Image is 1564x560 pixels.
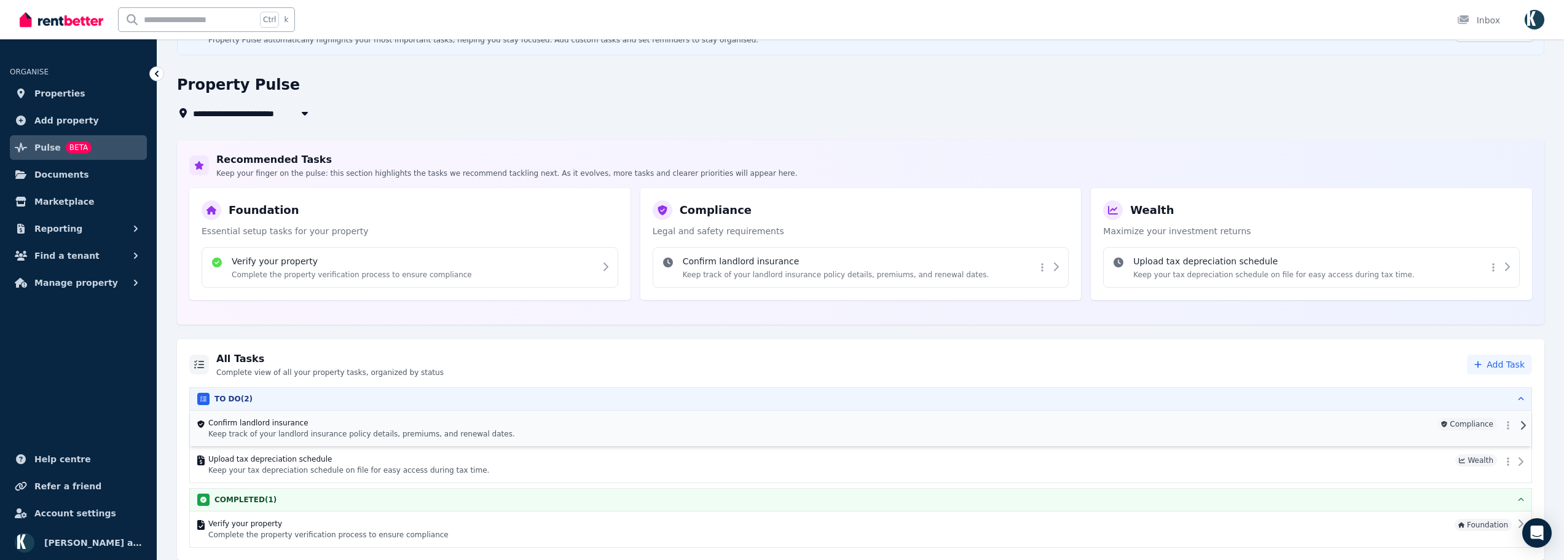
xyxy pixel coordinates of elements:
div: Inbox [1457,14,1500,26]
div: Upload tax depreciation scheduleKeep your tax depreciation schedule on file for easy access durin... [1103,247,1520,288]
button: Find a tenant [10,243,147,268]
h2: All Tasks [216,352,444,366]
h4: Verify your property [208,519,1450,529]
p: Keep track of your landlord insurance policy details, premiums, and renewal dates. [208,429,1432,439]
a: Refer a friend [10,474,147,499]
a: Help centre [10,447,147,471]
span: Manage property [34,275,118,290]
span: Help centre [34,452,91,467]
p: Complete the property verification process to ensure compliance [208,530,1450,540]
p: Complete the property verification process to ensure compliance [232,270,472,280]
span: Refer a friend [34,479,101,494]
img: Omid Ferdowsian as trustee for The Ferdowsian Trust [15,533,34,553]
h4: Confirm landlord insurance [683,255,989,267]
div: Property Pulse automatically highlights your most important tasks, helping you stay focused. Add ... [208,35,758,45]
h4: Upload tax depreciation schedule [208,454,1450,464]
span: Wealth [1455,454,1497,467]
p: Keep your finger on the pulse: this section highlights the tasks we recommend tackling next. As i... [216,168,798,178]
p: Essential setup tasks for your property [202,225,618,237]
button: More options [1036,260,1048,275]
button: More options [1502,454,1514,469]
span: Ctrl [260,12,279,28]
span: [PERSON_NAME] as trustee for The Ferdowsian Trust [44,535,142,550]
span: ORGANISE [10,68,49,76]
span: Marketplace [34,194,94,209]
h4: Verify your property [232,255,472,267]
button: TO DO(2) [190,388,1531,410]
img: Omid Ferdowsian as trustee for The Ferdowsian Trust [1525,10,1544,30]
button: Manage property [10,270,147,295]
h3: COMPLETED ( 1 ) [214,495,277,505]
p: Keep your tax depreciation schedule on file for easy access during tax time. [1133,270,1414,280]
span: BETA [66,141,92,154]
p: Maximize your investment returns [1103,225,1520,237]
a: Marketplace [10,189,147,214]
h4: Confirm landlord insurance [208,418,1432,428]
button: COMPLETED(1) [190,489,1531,511]
span: Add property [34,113,99,128]
span: Compliance [1437,418,1497,430]
h3: TO DO ( 2 ) [214,394,253,404]
p: Keep your tax depreciation schedule on file for easy access during tax time. [208,465,1450,475]
div: Confirm landlord insuranceKeep track of your landlord insurance policy details, premiums, and ren... [653,247,1069,288]
img: RentBetter [20,10,103,29]
span: Find a tenant [34,248,100,263]
div: Verify your propertyComplete the property verification process to ensure compliance [202,247,618,288]
span: Reporting [34,221,82,236]
a: Account settings [10,501,147,526]
a: Documents [10,162,147,187]
span: Add Task [1487,358,1525,371]
div: Open Intercom Messenger [1522,518,1552,548]
button: More options [1487,260,1499,275]
h4: Upload tax depreciation schedule [1133,255,1414,267]
h1: Property Pulse [177,75,300,95]
span: Account settings [34,506,116,521]
p: Keep track of your landlord insurance policy details, premiums, and renewal dates. [683,270,989,280]
a: Properties [10,81,147,106]
h3: Foundation [229,202,299,219]
h3: Wealth [1130,202,1174,219]
span: Foundation [1455,519,1512,531]
h3: Compliance [680,202,752,219]
a: Add property [10,108,147,133]
button: Add Task [1467,355,1532,374]
span: Properties [34,86,85,101]
a: PulseBETA [10,135,147,160]
h2: Recommended Tasks [216,152,798,167]
span: Pulse [34,140,61,155]
span: k [284,15,288,25]
button: Reporting [10,216,147,241]
p: Legal and safety requirements [653,225,1069,237]
button: More options [1502,418,1514,433]
p: Complete view of all your property tasks, organized by status [216,368,444,377]
span: Documents [34,167,89,182]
